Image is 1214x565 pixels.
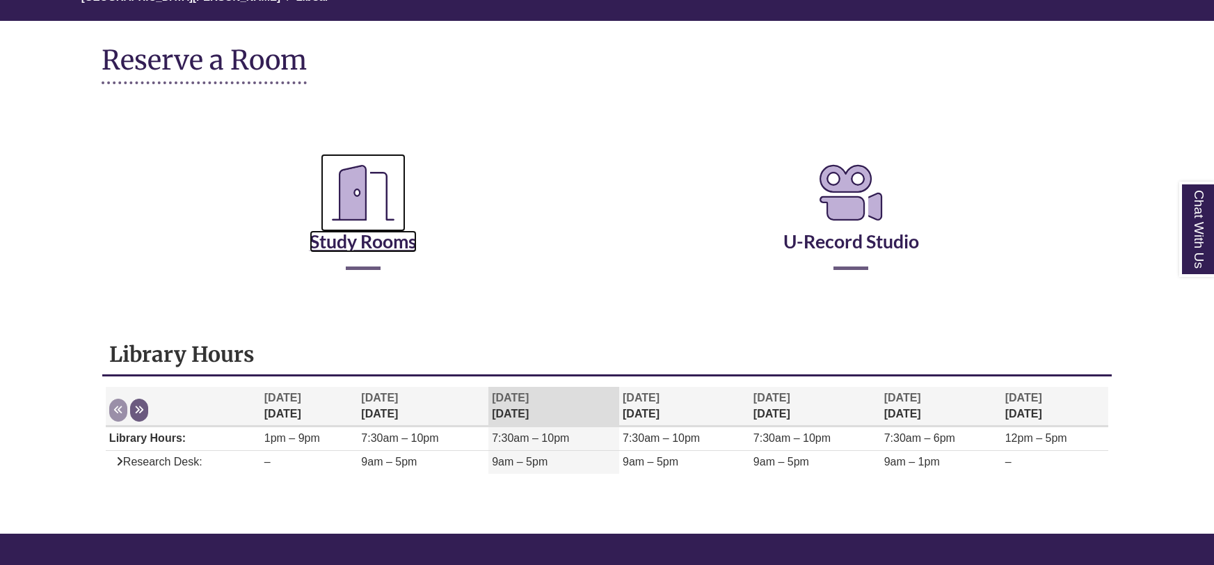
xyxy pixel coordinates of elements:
span: 7:30am – 10pm [492,432,569,444]
div: Library Hours [102,334,1112,498]
span: [DATE] [623,392,660,404]
h1: Reserve a Room [102,45,307,84]
td: Library Hours: [106,427,261,451]
span: 12pm – 5pm [1005,432,1067,444]
span: – [1005,456,1012,468]
span: 7:30am – 6pm [884,432,955,444]
button: Next week [130,399,148,422]
span: 7:30am – 10pm [361,432,438,444]
a: U-Record Studio [783,196,919,253]
span: 9am – 5pm [623,456,678,468]
span: 7:30am – 10pm [623,432,700,444]
span: [DATE] [361,392,398,404]
th: [DATE] [358,387,488,427]
th: [DATE] [488,387,619,427]
span: 9am – 1pm [884,456,940,468]
span: 9am – 5pm [492,456,548,468]
th: [DATE] [750,387,881,427]
span: 9am – 5pm [361,456,417,468]
span: [DATE] [492,392,529,404]
span: [DATE] [264,392,301,404]
span: 7:30am – 10pm [753,432,831,444]
th: [DATE] [881,387,1002,427]
div: Libchat [102,513,1112,520]
span: [DATE] [753,392,790,404]
h1: Library Hours [109,341,1105,367]
span: – [264,456,271,468]
th: [DATE] [619,387,750,427]
span: 1pm – 9pm [264,432,320,444]
span: [DATE] [884,392,921,404]
a: Study Rooms [310,196,417,253]
span: [DATE] [1005,392,1042,404]
th: [DATE] [1002,387,1108,427]
button: Previous week [109,399,127,422]
span: 9am – 5pm [753,456,809,468]
th: [DATE] [261,387,358,427]
div: Reserve a Room [102,119,1112,311]
span: Research Desk: [109,456,202,468]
